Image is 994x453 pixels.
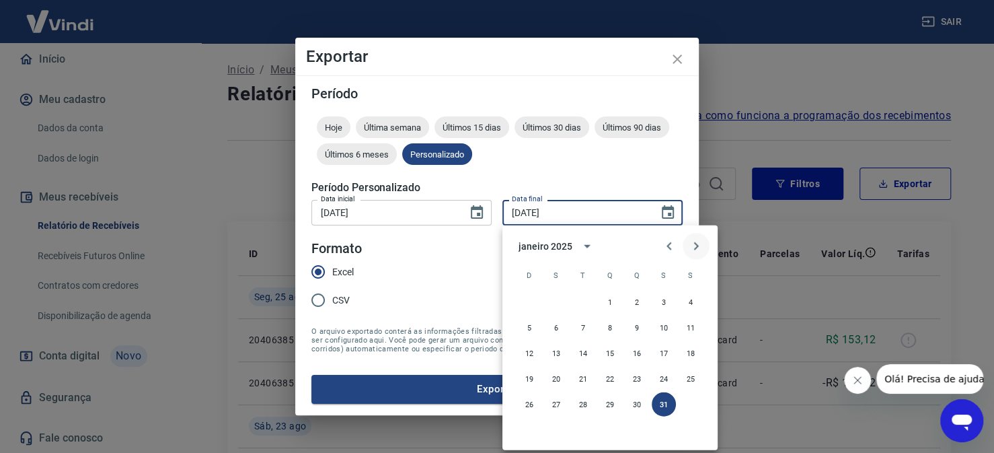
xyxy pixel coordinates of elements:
[571,262,595,289] span: terça-feira
[595,123,669,133] span: Últimos 90 dias
[652,367,676,391] button: 24
[332,293,350,308] span: CSV
[652,316,676,340] button: 10
[317,116,350,138] div: Hoje
[311,181,683,195] h5: Período Personalizado
[679,316,703,340] button: 11
[940,399,983,442] iframe: Botão para abrir a janela de mensagens
[434,123,509,133] span: Últimos 15 dias
[595,116,669,138] div: Últimos 90 dias
[571,316,595,340] button: 7
[517,341,541,365] button: 12
[514,123,589,133] span: Últimos 30 dias
[317,149,397,160] span: Últimos 6 meses
[652,392,676,417] button: 31
[311,200,458,225] input: DD/MM/YYYY
[598,316,622,340] button: 8
[571,367,595,391] button: 21
[652,262,676,289] span: sexta-feira
[434,116,509,138] div: Últimos 15 dias
[625,392,649,417] button: 30
[514,116,589,138] div: Últimos 30 dias
[502,200,649,225] input: DD/MM/YYYY
[356,123,429,133] span: Última semana
[544,367,568,391] button: 20
[402,143,472,165] div: Personalizado
[571,392,595,417] button: 28
[625,262,649,289] span: quinta-feira
[544,316,568,340] button: 6
[598,290,622,314] button: 1
[876,364,983,394] iframe: Mensagem da empresa
[463,199,490,226] button: Choose date, selected date is 1 de jan de 2025
[332,265,354,279] span: Excel
[661,43,693,75] button: close
[652,290,676,314] button: 3
[598,262,622,289] span: quarta-feira
[8,9,113,20] span: Olá! Precisa de ajuda?
[311,375,683,403] button: Exportar
[317,123,350,133] span: Hoje
[317,143,397,165] div: Últimos 6 meses
[598,341,622,365] button: 15
[679,341,703,365] button: 18
[311,87,683,100] h5: Período
[544,341,568,365] button: 13
[356,116,429,138] div: Última semana
[402,149,472,160] span: Personalizado
[321,194,355,204] label: Data inicial
[625,367,649,391] button: 23
[679,290,703,314] button: 4
[517,367,541,391] button: 19
[544,262,568,289] span: segunda-feira
[517,392,541,417] button: 26
[576,235,599,258] button: calendar view is open, switch to year view
[598,367,622,391] button: 22
[311,239,362,258] legend: Formato
[679,367,703,391] button: 25
[625,290,649,314] button: 2
[306,48,688,65] h4: Exportar
[656,233,683,260] button: Previous month
[654,199,681,226] button: Choose date, selected date is 31 de jan de 2025
[625,341,649,365] button: 16
[517,316,541,340] button: 5
[683,233,710,260] button: Next month
[571,341,595,365] button: 14
[311,327,683,353] span: O arquivo exportado conterá as informações filtradas na tela anterior com exceção do período que ...
[512,194,542,204] label: Data final
[519,239,572,253] div: janeiro 2025
[598,392,622,417] button: 29
[544,392,568,417] button: 27
[844,367,871,394] iframe: Fechar mensagem
[625,316,649,340] button: 9
[517,262,541,289] span: domingo
[679,262,703,289] span: sábado
[652,341,676,365] button: 17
